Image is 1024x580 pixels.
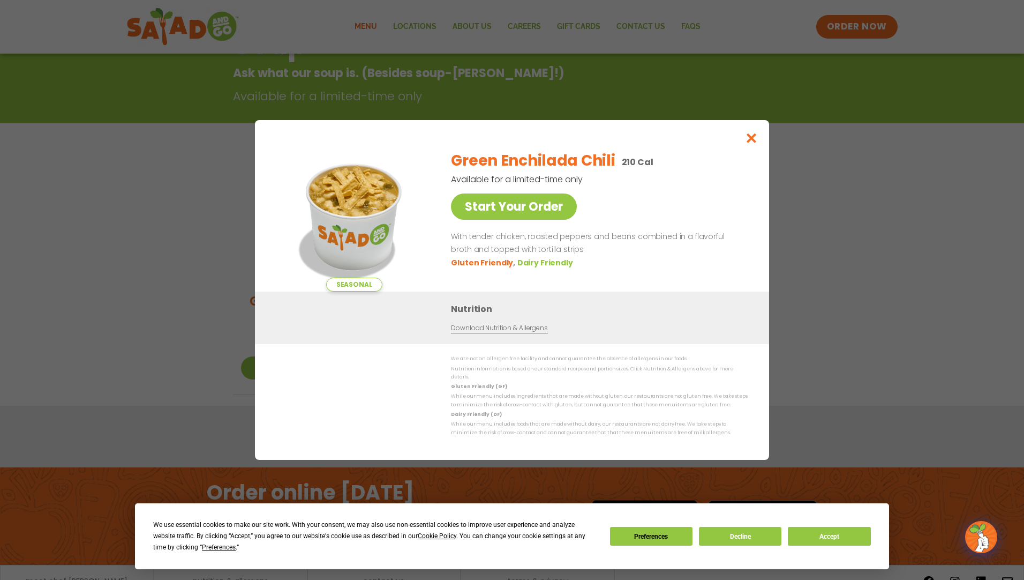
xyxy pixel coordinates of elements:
h2: Green Enchilada Chili [451,150,615,172]
strong: Dairy Friendly (DF) [451,411,501,418]
li: Dairy Friendly [517,257,575,269]
div: We use essential cookies to make our site work. With your consent, we may also use non-essential ... [153,519,597,553]
p: Available for a limited-time only [451,173,692,186]
span: Cookie Policy [418,532,456,540]
span: Seasonal [326,278,382,292]
a: Start Your Order [451,194,577,220]
span: Preferences [202,544,236,551]
div: Cookie Consent Prompt [135,503,889,569]
button: Accept [788,527,870,546]
li: Gluten Friendly [451,257,517,269]
img: Featured product photo for Green Enchilada Chili [279,142,429,292]
button: Close modal [734,120,769,156]
button: Preferences [610,527,692,546]
h3: Nutrition [451,302,753,316]
p: 210 Cal [622,155,653,169]
p: With tender chicken, roasted peppers and beans combined in a flavorful broth and topped with tort... [451,230,743,256]
a: Download Nutrition & Allergens [451,323,547,333]
img: wpChatIcon [966,522,996,552]
p: While our menu includes ingredients that are made without gluten, our restaurants are not gluten ... [451,392,748,409]
button: Decline [699,527,781,546]
p: Nutrition information is based on our standard recipes and portion sizes. Click Nutrition & Aller... [451,365,748,382]
p: We are not an allergen free facility and cannot guarantee the absence of allergens in our foods. [451,355,748,363]
strong: Gluten Friendly (GF) [451,383,507,390]
p: While our menu includes foods that are made without dairy, our restaurants are not dairy free. We... [451,420,748,437]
